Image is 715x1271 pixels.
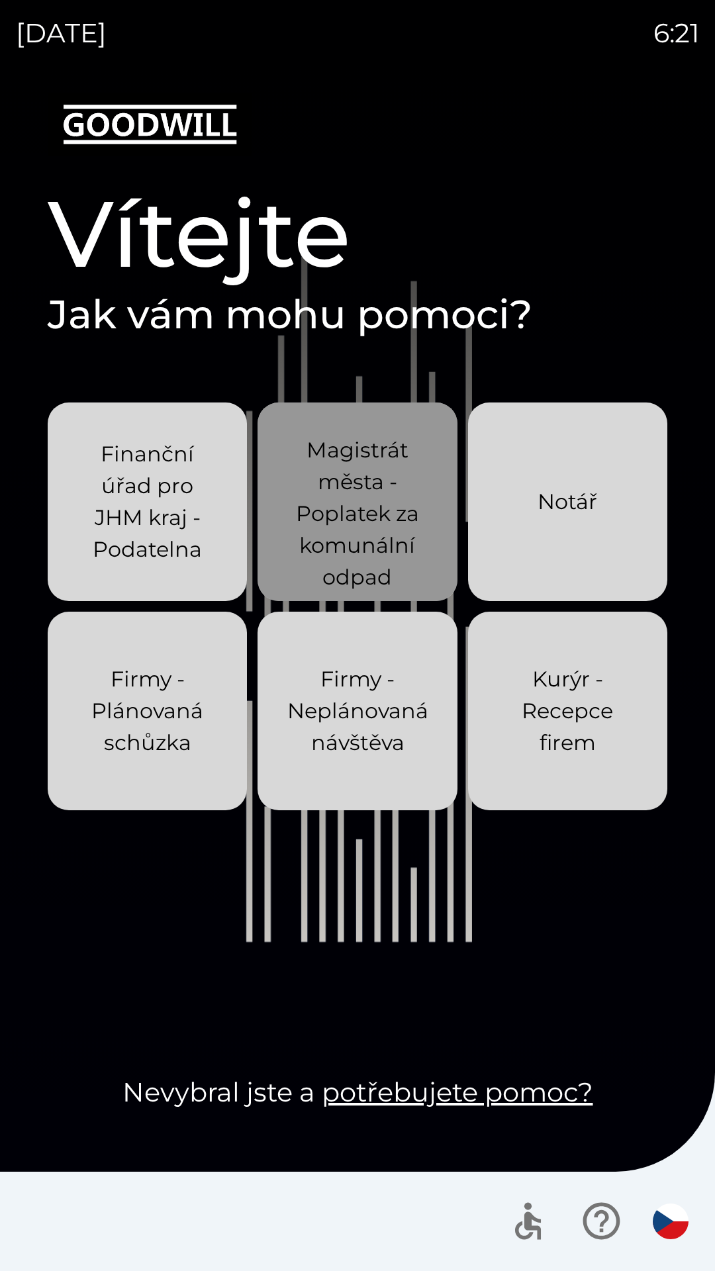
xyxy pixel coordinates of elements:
[538,486,597,518] p: Notář
[289,434,425,593] p: Magistrát města - Poplatek za komunální odpad
[48,177,667,290] h1: Vítejte
[653,13,699,53] p: 6:21
[48,290,667,339] h2: Jak vám mohu pomoci?
[653,1203,689,1239] img: cs flag
[79,663,215,759] p: Firmy - Plánovaná schůzka
[48,1072,667,1112] p: Nevybral jste a
[16,13,107,53] p: [DATE]
[258,612,457,810] button: Firmy - Neplánovaná návštěva
[258,402,457,601] button: Magistrát města - Poplatek za komunální odpad
[79,438,215,565] p: Finanční úřad pro JHM kraj - Podatelna
[48,612,247,810] button: Firmy - Plánovaná schůzka
[468,402,667,601] button: Notář
[287,663,428,759] p: Firmy - Neplánovaná návštěva
[48,93,667,156] img: Logo
[48,402,247,601] button: Finanční úřad pro JHM kraj - Podatelna
[468,612,667,810] button: Kurýr - Recepce firem
[322,1076,593,1108] a: potřebujete pomoc?
[500,663,636,759] p: Kurýr - Recepce firem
